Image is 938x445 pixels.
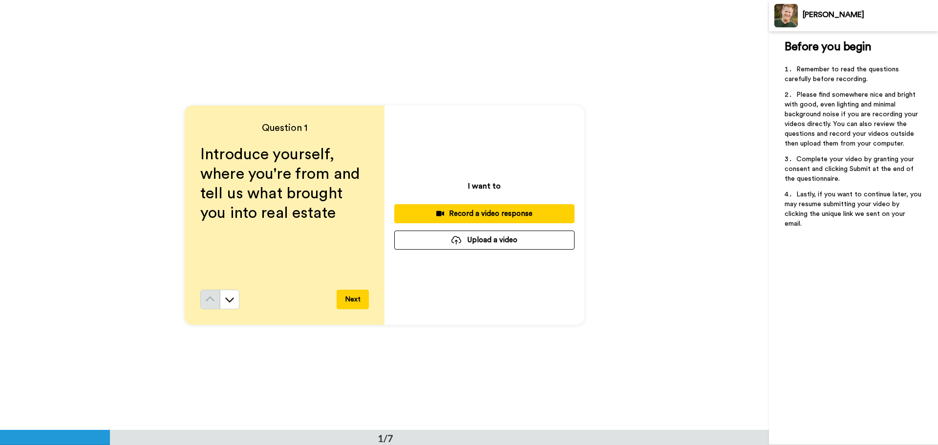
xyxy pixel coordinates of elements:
[362,431,409,445] div: 1/7
[394,231,575,250] button: Upload a video
[774,4,798,27] img: Profile Image
[200,147,364,221] span: Introduce yourself, where you're from and tell us what brought you into real estate
[468,180,501,192] p: I want to
[394,204,575,223] button: Record a video response
[200,121,369,135] h4: Question 1
[785,91,920,147] span: Please find somewhere nice and bright with good, even lighting and minimal background noise if yo...
[785,156,916,182] span: Complete your video by granting your consent and clicking Submit at the end of the questionnaire.
[803,10,938,20] div: [PERSON_NAME]
[785,191,923,227] span: Lastly, if you want to continue later, you may resume submitting your video by clicking the uniqu...
[337,290,369,309] button: Next
[785,66,901,83] span: Remember to read the questions carefully before recording.
[402,209,567,219] div: Record a video response
[785,41,871,53] span: Before you begin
